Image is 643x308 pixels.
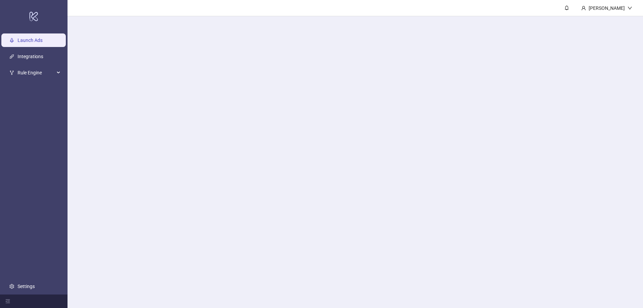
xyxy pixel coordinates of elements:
[9,70,14,75] span: fork
[18,284,35,289] a: Settings
[564,5,569,10] span: bell
[18,38,43,43] a: Launch Ads
[5,299,10,304] span: menu-fold
[581,6,586,10] span: user
[627,6,632,10] span: down
[18,54,43,59] a: Integrations
[586,4,627,12] div: [PERSON_NAME]
[18,66,55,79] span: Rule Engine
